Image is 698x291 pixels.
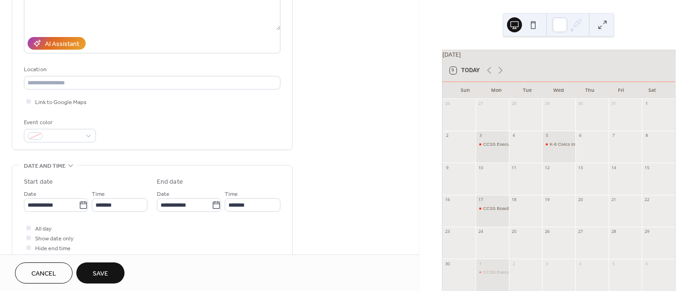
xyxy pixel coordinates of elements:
[157,177,183,187] div: End date
[35,224,51,234] span: All day
[444,101,450,107] div: 26
[92,189,105,199] span: Time
[611,165,617,171] div: 14
[578,133,583,139] div: 6
[478,101,483,107] div: 27
[644,229,650,235] div: 29
[478,165,483,171] div: 10
[605,82,636,99] div: Fri
[24,161,66,171] span: Date and time
[578,229,583,235] div: 27
[444,165,450,171] div: 9
[544,197,550,202] div: 19
[24,118,94,127] div: Event color
[478,197,483,202] div: 17
[24,189,37,199] span: Date
[511,197,517,202] div: 18
[511,165,517,171] div: 11
[45,39,79,49] div: AI Assistant
[611,229,617,235] div: 28
[578,261,583,267] div: 4
[35,244,71,254] span: Hide end time
[157,189,169,199] span: Date
[478,261,483,267] div: 1
[444,197,450,202] div: 16
[24,65,279,75] div: Location
[225,189,238,199] span: Time
[447,65,483,76] button: 9Today
[476,141,509,147] div: CCSS Executive Committee Meeting
[644,165,650,171] div: 15
[611,133,617,139] div: 7
[611,197,617,202] div: 21
[76,262,125,284] button: Save
[31,269,56,279] span: Cancel
[483,141,557,147] div: CCSS Executive Committee Meeting
[544,229,550,235] div: 26
[544,261,550,267] div: 3
[478,229,483,235] div: 24
[442,50,675,59] div: [DATE]
[578,101,583,107] div: 30
[28,37,86,50] button: AI Assistant
[637,82,668,99] div: Sat
[15,262,73,284] button: Cancel
[478,133,483,139] div: 3
[93,269,108,279] span: Save
[611,101,617,107] div: 31
[644,261,650,267] div: 6
[578,197,583,202] div: 20
[444,261,450,267] div: 30
[444,229,450,235] div: 23
[35,234,73,244] span: Show date only
[578,165,583,171] div: 13
[644,101,650,107] div: 1
[450,82,481,99] div: Sun
[644,133,650,139] div: 8
[550,141,610,147] div: K-8 Civics Integration Webinar
[544,165,550,171] div: 12
[574,82,605,99] div: Thu
[511,261,517,267] div: 2
[511,101,517,107] div: 28
[444,133,450,139] div: 2
[512,82,543,99] div: Tue
[544,133,550,139] div: 5
[611,261,617,267] div: 5
[24,177,53,187] div: Start date
[543,82,574,99] div: Wed
[483,205,550,211] div: CCSS Board of Directors Meeting
[511,133,517,139] div: 4
[476,205,509,211] div: CCSS Board of Directors Meeting
[511,229,517,235] div: 25
[644,197,650,202] div: 22
[476,269,509,275] div: CCSS Executive Committee Meeting
[542,141,575,147] div: K-8 Civics Integration Webinar
[481,82,512,99] div: Mon
[35,97,87,107] span: Link to Google Maps
[544,101,550,107] div: 29
[483,269,557,275] div: CCSS Executive Committee Meeting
